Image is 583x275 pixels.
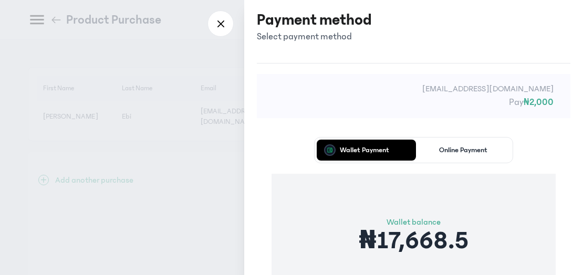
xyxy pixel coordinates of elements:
p: [EMAIL_ADDRESS][DOMAIN_NAME] [274,82,554,95]
button: Wallet Payment [317,140,412,161]
p: ₦17,668.5 [359,228,468,253]
p: Wallet balance [359,216,468,228]
p: Pay [274,95,554,110]
span: ₦2,000 [524,97,554,108]
p: Select payment method [257,29,372,44]
p: Wallet Payment [340,146,389,154]
h3: Payment method [257,10,372,29]
p: Online Payment [439,146,487,154]
button: Online Payment [416,140,511,161]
